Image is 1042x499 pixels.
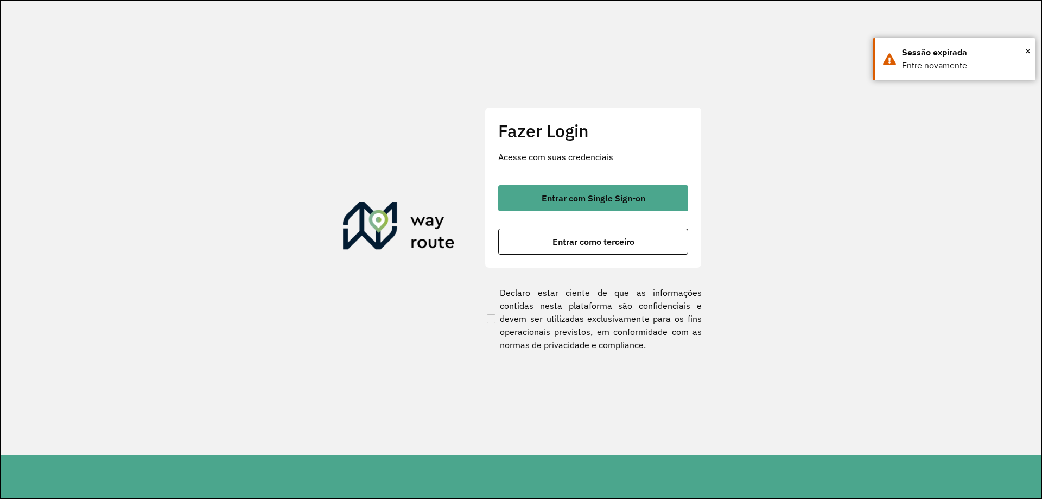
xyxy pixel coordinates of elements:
p: Acesse com suas credenciais [498,150,688,163]
div: Sessão expirada [902,46,1027,59]
button: Close [1025,43,1031,59]
div: Entre novamente [902,59,1027,72]
img: Roteirizador AmbevTech [343,202,455,254]
span: × [1025,43,1031,59]
button: button [498,185,688,211]
span: Entrar como terceiro [552,237,634,246]
button: button [498,229,688,255]
span: Entrar com Single Sign-on [542,194,645,203]
h2: Fazer Login [498,121,688,141]
label: Declaro estar ciente de que as informações contidas nesta plataforma são confidenciais e devem se... [485,286,702,351]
